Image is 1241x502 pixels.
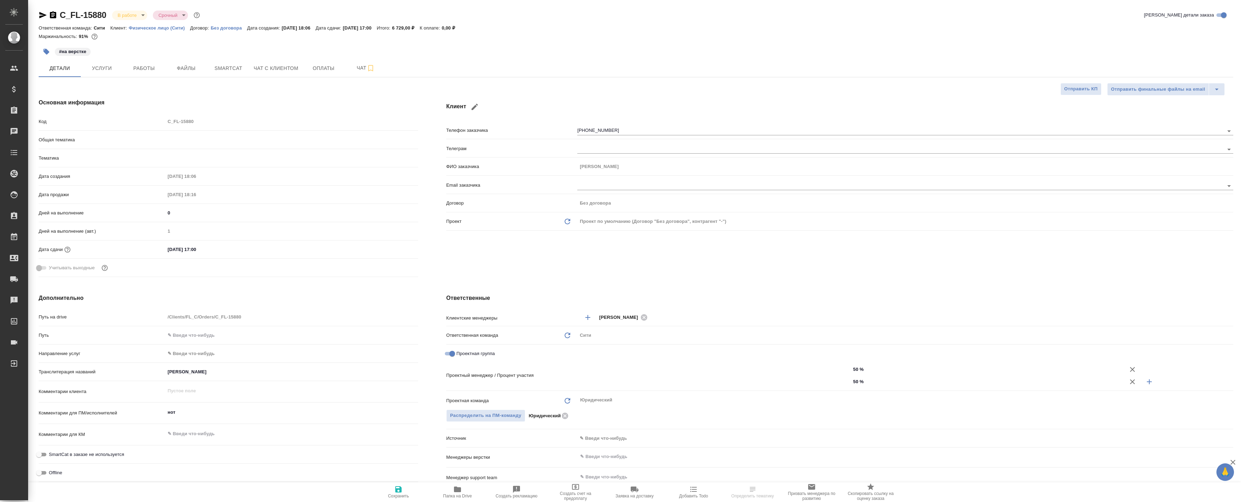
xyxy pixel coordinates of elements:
[841,482,900,502] button: Скопировать ссылку на оценку заказа
[59,48,86,55] p: #на верстке
[100,263,109,272] button: Выбери, если сб и вс нужно считать рабочими днями для выполнения заказа.
[1224,181,1234,191] button: Open
[165,367,418,377] input: ✎ Введи что-нибудь
[450,412,521,420] span: Распределить на ПМ-команду
[156,12,180,18] button: Срочный
[39,34,79,39] p: Маржинальность:
[39,25,94,31] p: Ответственная команда:
[1060,83,1102,95] button: Отправить КП
[446,454,577,461] p: Менеджеры верстки
[349,64,383,72] span: Чат
[127,64,161,73] span: Работы
[63,245,72,254] button: Если добавить услуги и заполнить их объемом, то дата рассчитается автоматически
[446,410,525,422] button: Распределить на ПМ-команду
[129,25,190,31] a: Физическое лицо (Сити)
[446,474,577,481] p: Менеджер support team
[616,494,654,498] span: Заявка на доставку
[1064,85,1098,93] span: Отправить КП
[39,410,165,417] p: Комментарии для ПМ/исполнителей
[446,127,577,134] p: Телефон заказчика
[446,200,577,207] p: Договор
[39,314,165,321] p: Путь на drive
[487,482,546,502] button: Создать рекламацию
[1219,465,1231,480] span: 🙏
[39,136,165,143] p: Общая тематика
[165,152,418,164] div: ​
[428,482,487,502] button: Папка на Drive
[851,376,1124,387] input: ✎ Введи что-нибудь
[39,228,165,235] p: Дней на выполнение (авт.)
[110,25,129,31] p: Клиент:
[1144,12,1214,19] span: [PERSON_NAME] детали заказа
[446,218,462,225] p: Проект
[1111,85,1205,94] span: Отправить финальные файлы на email
[39,118,165,125] p: Код
[212,64,245,73] span: Smartcat
[577,215,1233,227] div: Проект по умолчанию (Договор "Без договора", контрагент "-")
[307,64,340,73] span: Оплаты
[1107,83,1225,96] div: split button
[211,25,247,31] a: Без договора
[845,491,896,501] span: Скопировать ссылку на оценку заказа
[550,491,601,501] span: Создать счет на предоплату
[388,494,409,498] span: Сохранить
[546,482,605,502] button: Создать счет на предоплату
[39,368,165,375] p: Транслитерация названий
[90,32,99,41] button: 515.00 RUB;
[54,48,91,54] span: на верстке
[446,182,577,189] p: Email заказчика
[165,348,418,360] div: ✎ Введи что-нибудь
[165,226,418,236] input: Пустое поле
[1229,456,1231,457] button: Open
[577,161,1233,172] input: Пустое поле
[94,25,110,31] p: Сити
[316,25,343,31] p: Дата сдачи:
[39,155,165,162] p: Тематика
[577,198,1233,208] input: Пустое поле
[165,171,227,181] input: Пустое поле
[446,163,577,170] p: ФИО заказчика
[847,369,848,370] button: Open
[1107,83,1209,96] button: Отправить финальные файлы на email
[190,25,211,31] p: Договор:
[1216,463,1234,481] button: 🙏
[43,64,77,73] span: Детали
[446,294,1233,302] h4: Ответственные
[446,372,577,379] p: Проектный менеджер / Процент участия
[420,25,442,31] p: К оплате:
[169,64,203,73] span: Файлы
[153,11,188,20] div: В работе
[851,364,1124,374] input: ✎ Введи что-нибудь
[39,332,165,339] p: Путь
[282,25,316,31] p: [DATE] 18:06
[49,469,62,476] span: Offline
[446,145,577,152] p: Телеграм
[446,98,1233,115] h4: Клиент
[49,451,124,458] span: SmartCat в заказе не используется
[529,412,561,419] p: Юридический
[577,432,1233,444] div: ✎ Введи что-нибудь
[165,406,418,418] textarea: нот
[165,312,418,322] input: Пустое поле
[165,134,418,146] div: ​
[731,494,774,498] span: Определить тематику
[39,11,47,19] button: Скопировать ссылку для ЯМессенджера
[39,294,418,302] h4: Дополнительно
[392,25,420,31] p: 6 729,00 ₽
[343,25,377,31] p: [DATE] 17:00
[442,25,460,31] p: 0,00 ₽
[165,330,418,340] input: ✎ Введи что-нибудь
[39,173,165,180] p: Дата создания
[1141,373,1158,390] button: Добавить
[79,34,90,39] p: 91%
[165,116,418,127] input: Пустое поле
[39,350,165,357] p: Направление услуг
[39,388,165,395] p: Комментарии клиента
[446,435,577,442] p: Источник
[39,98,418,107] h4: Основная информация
[377,25,392,31] p: Итого:
[60,10,106,20] a: C_FL-15880
[1224,126,1234,136] button: Open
